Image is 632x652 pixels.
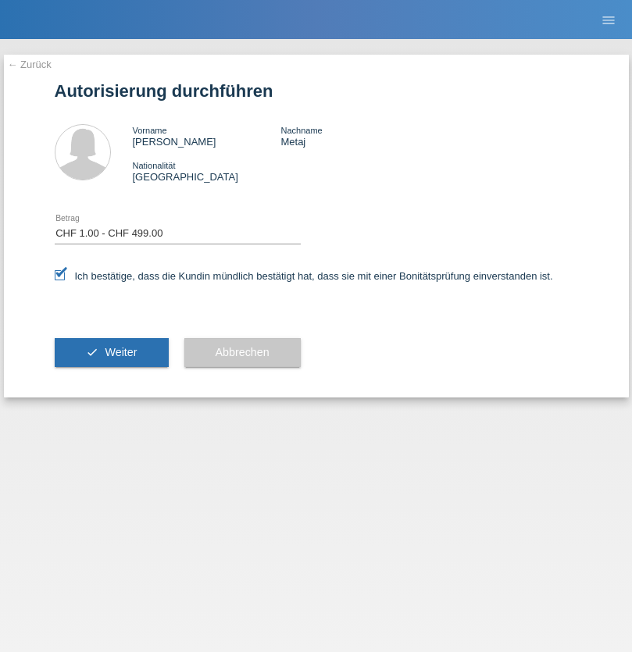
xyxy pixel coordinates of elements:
[133,126,167,135] span: Vorname
[133,159,281,183] div: [GEOGRAPHIC_DATA]
[280,126,322,135] span: Nachname
[55,81,578,101] h1: Autorisierung durchführen
[593,15,624,24] a: menu
[184,338,301,368] button: Abbrechen
[55,338,169,368] button: check Weiter
[55,270,553,282] label: Ich bestätige, dass die Kundin mündlich bestätigt hat, dass sie mit einer Bonitätsprüfung einvers...
[105,346,137,358] span: Weiter
[133,161,176,170] span: Nationalität
[133,124,281,148] div: [PERSON_NAME]
[216,346,270,358] span: Abbrechen
[8,59,52,70] a: ← Zurück
[601,12,616,28] i: menu
[86,346,98,358] i: check
[280,124,429,148] div: Metaj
